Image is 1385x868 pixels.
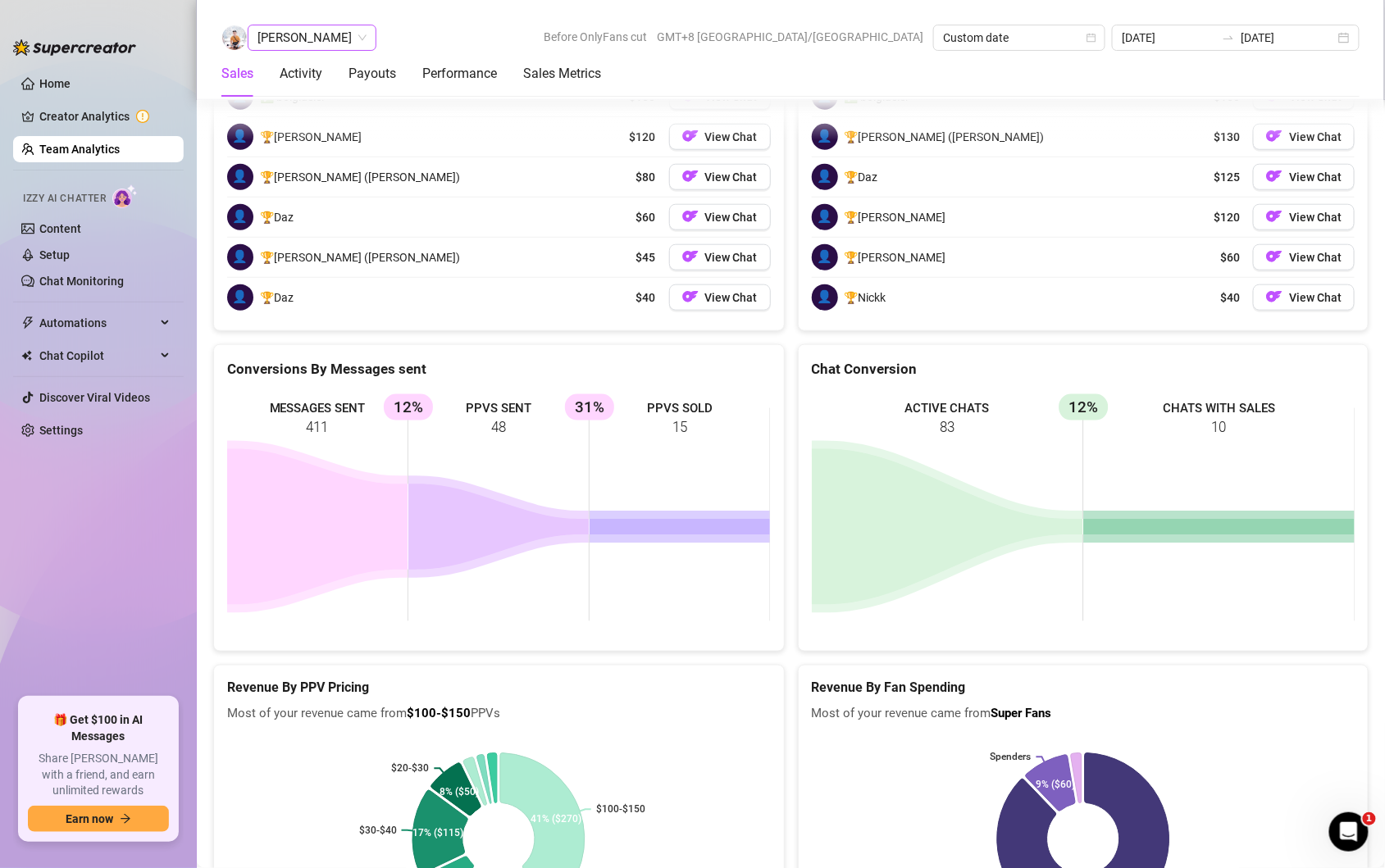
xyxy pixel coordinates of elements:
[21,316,34,329] span: thunderbolt
[1266,128,1282,144] img: OF
[812,164,838,190] span: 👤
[845,248,946,266] span: 🏆[PERSON_NAME]
[227,244,253,270] span: 👤
[636,208,656,226] span: $60
[39,310,156,336] span: Automations
[21,350,32,361] img: Chat Copilot
[260,289,294,307] span: 🏆Daz
[227,679,771,698] h5: Revenue By PPV Pricing
[1220,289,1240,307] span: $40
[227,164,253,190] span: 👤
[1289,251,1342,264] span: View Chat
[845,289,886,307] span: 🏆Nickk
[222,25,247,50] img: Jayson Roa
[669,244,771,270] button: OFView Chat
[1266,289,1282,305] img: OF
[39,222,81,235] a: Content
[39,343,156,369] span: Chat Copilot
[1214,168,1240,186] span: $125
[28,712,169,744] span: 🎁 Get $100 in AI Messages
[845,128,1045,146] span: 🏆[PERSON_NAME] ([PERSON_NAME])
[812,124,838,150] span: 👤
[812,244,838,270] span: 👤
[705,130,758,143] span: View Chat
[257,25,367,50] span: Jayson Roa
[669,164,771,190] button: OFView Chat
[1289,211,1342,224] span: View Chat
[705,291,758,304] span: View Chat
[705,170,758,184] span: View Chat
[544,25,647,49] span: Before OnlyFans cut
[523,64,601,84] div: Sales Metrics
[349,64,396,84] div: Payouts
[28,806,169,832] button: Earn nowarrow-right
[28,751,169,799] span: Share [PERSON_NAME] with a friend, and earn unlimited rewards
[812,284,838,311] span: 👤
[39,77,71,90] a: Home
[120,813,131,825] span: arrow-right
[39,143,120,156] a: Team Analytics
[682,289,699,305] img: OF
[636,248,656,266] span: $45
[705,251,758,264] span: View Chat
[1241,29,1335,47] input: End date
[669,124,771,150] a: OFView Chat
[845,208,946,226] span: 🏆[PERSON_NAME]
[260,168,460,186] span: 🏆[PERSON_NAME] ([PERSON_NAME])
[669,284,771,311] button: OFView Chat
[812,204,838,230] span: 👤
[280,64,322,84] div: Activity
[112,184,138,208] img: AI Chatter
[227,705,771,725] span: Most of your revenue came from PPVs
[1122,29,1215,47] input: Start date
[1363,812,1376,825] span: 1
[227,358,771,380] div: Conversions By Messages sent
[1253,204,1355,230] button: OFView Chat
[1289,170,1342,184] span: View Chat
[943,25,1096,50] span: Custom date
[630,128,656,146] span: $120
[636,289,656,307] span: $40
[227,284,253,311] span: 👤
[39,275,124,288] a: Chat Monitoring
[23,191,106,207] span: Izzy AI Chatter
[669,204,771,230] button: OFView Chat
[682,168,699,184] img: OF
[636,168,656,186] span: $80
[812,358,1355,380] div: Chat Conversion
[1329,812,1369,852] iframe: Intercom live chat
[1214,128,1240,146] span: $130
[227,204,253,230] span: 👤
[422,64,497,84] div: Performance
[1214,208,1240,226] span: $120
[359,825,397,836] text: $30-$40
[1289,130,1342,143] span: View Chat
[1253,164,1355,190] button: OFView Chat
[812,679,1355,698] h5: Revenue By Fan Spending
[596,804,645,816] text: $100-$150
[1289,291,1342,304] span: View Chat
[1253,244,1355,270] button: OFView Chat
[682,208,699,225] img: OF
[1266,248,1282,265] img: OF
[990,752,1031,763] text: Spenders
[657,25,923,49] span: GMT+8 [GEOGRAPHIC_DATA]/[GEOGRAPHIC_DATA]
[39,248,70,261] a: Setup
[260,128,362,146] span: 🏆[PERSON_NAME]
[221,64,253,84] div: Sales
[1253,284,1355,311] a: OFView Chat
[682,248,699,265] img: OF
[1220,248,1240,266] span: $60
[1253,124,1355,150] button: OFView Chat
[705,211,758,224] span: View Chat
[1222,31,1235,44] span: swap-right
[682,128,699,144] img: OF
[407,707,471,721] b: $100-$150
[260,208,294,226] span: 🏆Daz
